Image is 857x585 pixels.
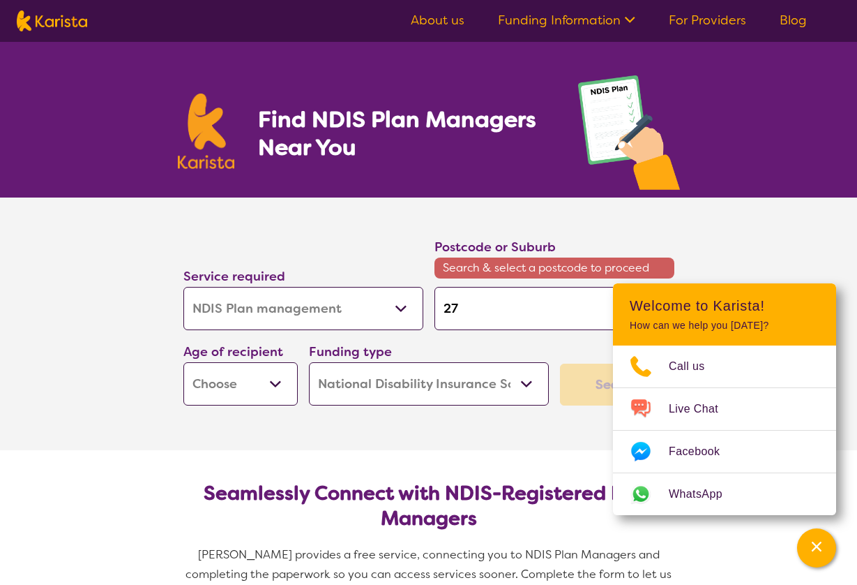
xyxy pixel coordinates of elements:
[309,343,392,360] label: Funding type
[780,12,807,29] a: Blog
[258,105,549,161] h1: Find NDIS Plan Managers Near You
[669,441,736,462] span: Facebook
[613,473,836,515] a: Web link opens in a new tab.
[434,258,674,279] span: Search & select a postcode to proceed
[183,343,283,360] label: Age of recipient
[411,12,464,29] a: About us
[17,10,87,31] img: Karista logo
[178,94,235,169] img: Karista logo
[434,287,674,330] input: Type
[630,297,819,314] h2: Welcome to Karista!
[613,283,836,515] div: Channel Menu
[613,346,836,515] ul: Choose channel
[669,356,722,377] span: Call us
[195,481,663,531] h2: Seamlessly Connect with NDIS-Registered Plan Managers
[630,320,819,332] p: How can we help you [DATE]?
[498,12,635,29] a: Funding Information
[797,528,836,568] button: Channel Menu
[669,399,735,420] span: Live Chat
[669,484,739,505] span: WhatsApp
[578,75,680,198] img: plan-management
[434,239,556,256] label: Postcode or Suburb
[183,268,285,285] label: Service required
[669,12,746,29] a: For Providers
